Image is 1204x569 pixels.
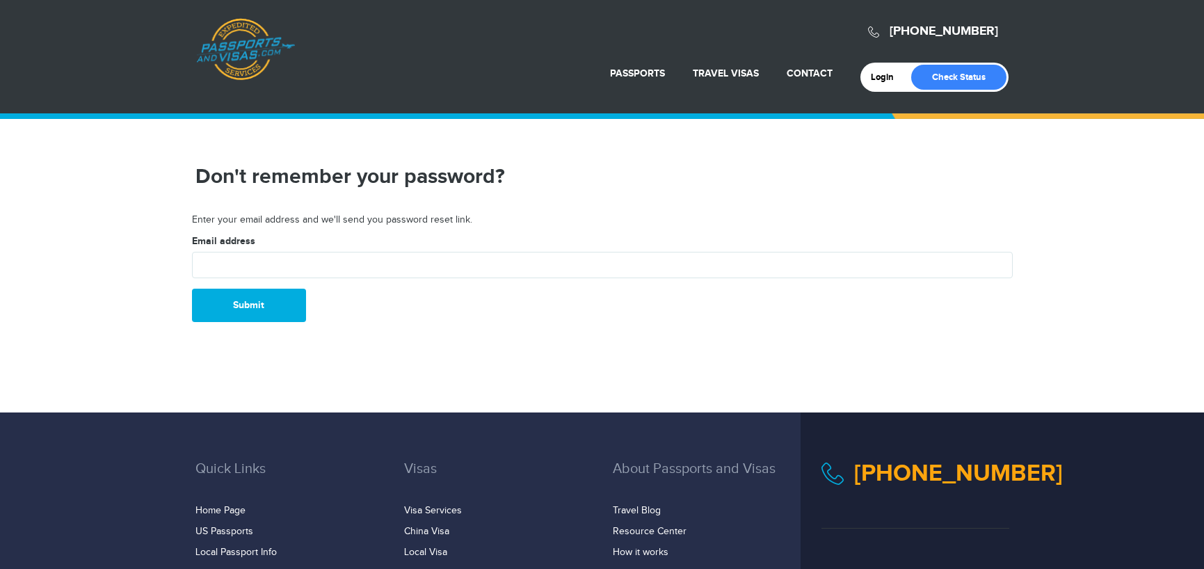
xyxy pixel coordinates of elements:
[693,67,759,79] a: Travel Visas
[613,461,801,497] h3: About Passports and Visas
[192,234,255,248] label: Email address
[192,289,306,322] button: Submit
[404,461,592,497] h3: Visas
[610,67,665,79] a: Passports
[404,526,449,537] a: China Visa
[854,459,1063,488] a: [PHONE_NUMBER]
[196,18,295,81] a: Passports & [DOMAIN_NAME]
[195,164,801,189] h1: Don't remember your password?
[613,526,687,537] a: Resource Center
[787,67,833,79] a: Contact
[890,24,998,39] a: [PHONE_NUMBER]
[911,65,1006,90] a: Check Status
[195,505,246,516] a: Home Page
[195,461,383,497] h3: Quick Links
[871,72,904,83] a: Login
[613,505,661,516] a: Travel Blog
[404,505,462,516] a: Visa Services
[613,547,668,558] a: How it works
[195,547,277,558] a: Local Passport Info
[195,526,253,537] a: US Passports
[192,214,1013,227] p: Enter your email address and we'll send you password reset link.
[404,547,447,558] a: Local Visa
